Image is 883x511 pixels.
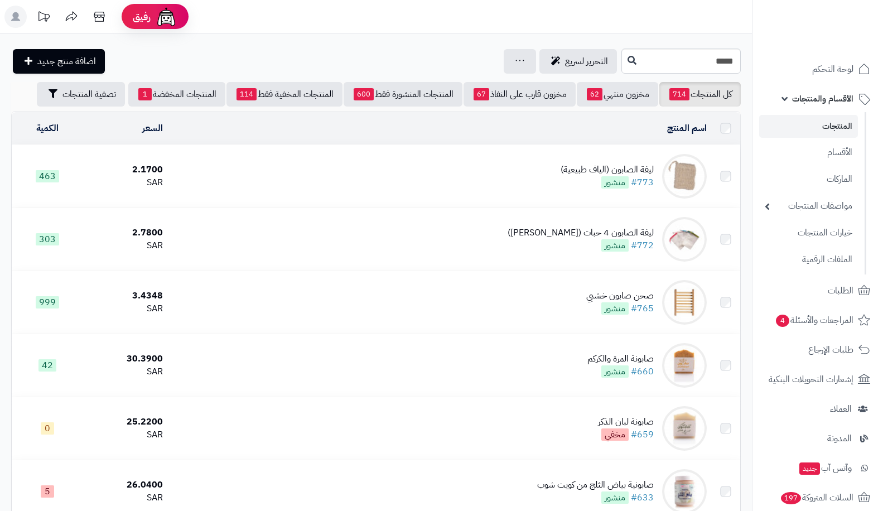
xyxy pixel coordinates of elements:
[344,82,462,107] a: المنتجات المنشورة فقط600
[667,122,707,135] a: اسم المنتج
[759,366,876,393] a: إشعارات التحويلات البنكية
[155,6,177,28] img: ai-face.png
[87,290,163,302] div: 3.4348
[464,82,576,107] a: مخزون قارب على النفاذ67
[587,353,654,365] div: صابونة المرة والكركم
[133,10,151,23] span: رفيق
[142,122,163,135] a: السعر
[41,422,54,435] span: 0
[759,248,858,272] a: الملفات الرقمية
[830,401,852,417] span: العملاء
[13,49,105,74] a: اضافة منتج جديد
[827,431,852,446] span: المدونة
[37,82,125,107] button: تصفية المنتجات
[780,490,853,505] span: السلات المتروكة
[759,194,858,218] a: مواصفات المنتجات
[631,491,654,504] a: #633
[662,280,707,325] img: صحن صابون خشبي
[565,55,608,68] span: التحرير لسريع
[808,342,853,358] span: طلبات الإرجاع
[62,88,116,101] span: تصفية المنتجات
[226,82,342,107] a: المنتجات المخفية فقط114
[138,88,152,100] span: 1
[587,88,602,100] span: 62
[601,365,629,378] span: منشور
[561,163,654,176] div: ليفة الصابون (الياف طبيعية)
[759,336,876,363] a: طلبات الإرجاع
[759,455,876,481] a: وآتس آبجديد
[87,226,163,239] div: 2.7800
[828,283,853,298] span: الطلبات
[474,88,489,100] span: 67
[87,491,163,504] div: SAR
[759,115,858,138] a: المنتجات
[631,302,654,315] a: #765
[759,221,858,245] a: خيارات المنتجات
[662,406,707,451] img: صابونة لبان الذكر
[798,460,852,476] span: وآتس آب
[237,88,257,100] span: 114
[37,55,96,68] span: اضافة منتج جديد
[87,176,163,189] div: SAR
[662,217,707,262] img: ليفة الصابون 4 حبات (نايلون)
[87,353,163,365] div: 30.3900
[631,239,654,252] a: #772
[669,88,689,100] span: 714
[799,462,820,475] span: جديد
[662,154,707,199] img: ليفة الصابون (الياف طبيعية)
[41,485,54,498] span: 5
[87,163,163,176] div: 2.1700
[792,91,853,107] span: الأقسام والمنتجات
[36,170,59,182] span: 463
[598,416,654,428] div: صابونة لبان الذكر
[36,122,59,135] a: الكمية
[759,141,858,165] a: الأقسام
[128,82,225,107] a: المنتجات المخفضة1
[775,312,853,328] span: المراجعات والأسئلة
[539,49,617,74] a: التحرير لسريع
[662,343,707,388] img: صابونة المرة والكركم
[759,484,876,511] a: السلات المتروكة197
[354,88,374,100] span: 600
[631,365,654,378] a: #660
[537,479,654,491] div: صابونية بياض الثلج من كويت شوب
[87,416,163,428] div: 25.2200
[759,396,876,422] a: العملاء
[87,239,163,252] div: SAR
[586,290,654,302] div: صحن صابون خشبي
[508,226,654,239] div: ليفة الصابون 4 حبات ([PERSON_NAME])
[601,302,629,315] span: منشور
[759,56,876,83] a: لوحة التحكم
[812,61,853,77] span: لوحة التحكم
[631,176,654,189] a: #773
[631,428,654,441] a: #659
[759,425,876,452] a: المدونة
[30,6,57,31] a: تحديثات المنصة
[601,491,629,504] span: منشور
[601,239,629,252] span: منشور
[601,176,629,189] span: منشور
[601,428,629,441] span: مخفي
[781,492,801,504] span: 197
[38,359,56,372] span: 42
[769,372,853,387] span: إشعارات التحويلات البنكية
[577,82,658,107] a: مخزون منتهي62
[87,365,163,378] div: SAR
[659,82,741,107] a: كل المنتجات714
[759,277,876,304] a: الطلبات
[87,479,163,491] div: 26.0400
[36,233,59,245] span: 303
[87,302,163,315] div: SAR
[759,307,876,334] a: المراجعات والأسئلة4
[776,315,789,327] span: 4
[759,167,858,191] a: الماركات
[87,428,163,441] div: SAR
[36,296,59,308] span: 999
